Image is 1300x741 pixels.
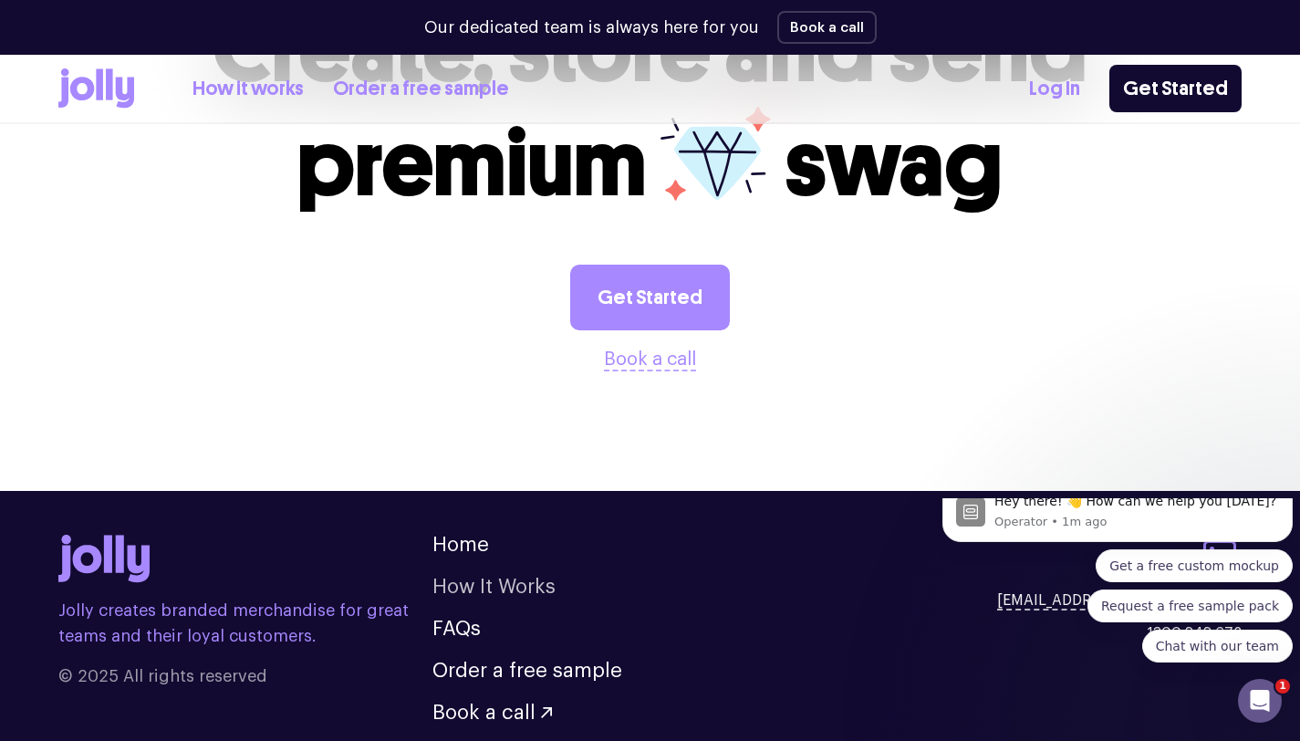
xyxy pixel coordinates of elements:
a: FAQs [432,619,481,639]
p: Our dedicated team is always here for you [424,16,759,40]
a: Order a free sample [432,661,622,681]
a: Get Started [570,265,730,330]
span: © 2025 All rights reserved [58,663,432,689]
button: Book a call [604,345,696,374]
a: Get Started [1109,65,1242,112]
p: Jolly creates branded merchandise for great teams and their loyal customers. [58,598,432,649]
iframe: Intercom notifications message [935,498,1300,732]
a: Log In [1029,74,1080,104]
button: Quick reply: Request a free sample pack [152,91,358,124]
a: Home [432,535,489,555]
span: Book a call [432,703,536,723]
button: Quick reply: Chat with our team [207,131,358,164]
iframe: Intercom live chat [1238,679,1282,723]
div: Quick reply options [7,51,358,164]
button: Book a call [432,703,552,723]
button: Book a call [777,11,877,44]
button: Quick reply: Get a free custom mockup [161,51,358,84]
a: How It Works [432,577,556,597]
a: Order a free sample [333,74,509,104]
span: 1 [1275,679,1290,694]
p: Message from Operator, sent 1m ago [59,16,344,32]
a: How it works [192,74,304,104]
span: swag [785,109,1003,219]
